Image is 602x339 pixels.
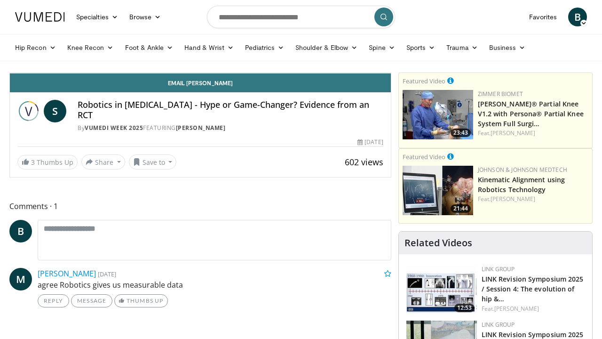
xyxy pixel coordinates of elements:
[119,38,179,57] a: Foot & Ankle
[483,38,531,57] a: Business
[71,8,124,26] a: Specialties
[17,100,40,122] img: Vumedi Week 2025
[78,124,383,132] div: By FEATURING
[207,6,395,28] input: Search topics, interventions
[491,129,535,137] a: [PERSON_NAME]
[239,38,290,57] a: Pediatrics
[478,166,567,174] a: Johnson & Johnson MedTech
[403,77,445,85] small: Featured Video
[357,138,383,146] div: [DATE]
[523,8,562,26] a: Favorites
[401,38,441,57] a: Sports
[491,195,535,203] a: [PERSON_NAME]
[176,124,226,132] a: [PERSON_NAME]
[78,100,383,120] h4: Robotics in [MEDICAL_DATA] - Hype or Game-Changer? Evidence from an RCT
[451,129,471,137] span: 23:43
[403,166,473,215] a: 21:44
[17,155,78,169] a: 3 Thumbs Up
[403,90,473,139] img: 99b1778f-d2b2-419a-8659-7269f4b428ba.150x105_q85_crop-smart_upscale.jpg
[406,265,477,315] a: 12:53
[44,100,66,122] a: S
[81,154,125,169] button: Share
[345,156,383,168] span: 602 views
[38,279,391,291] p: agree Robotics gives us measurable data
[478,99,584,128] a: [PERSON_NAME]® Partial Knee V1.2 with Persona® Partial Knee System Full Surgi…
[363,38,400,57] a: Spine
[129,154,177,169] button: Save to
[124,8,167,26] a: Browse
[478,90,523,98] a: Zimmer Biomet
[451,204,471,213] span: 21:44
[494,305,539,313] a: [PERSON_NAME]
[38,294,69,307] a: Reply
[403,90,473,139] a: 23:43
[482,321,515,329] a: LINK Group
[454,304,475,312] span: 12:53
[406,265,477,315] img: 598cc5c3-0768-4c9e-90d6-ceb37e192565.150x105_q85_crop-smart_upscale.jpg
[62,38,119,57] a: Knee Recon
[441,38,483,57] a: Trauma
[482,265,515,273] a: LINK Group
[404,237,472,249] h4: Related Videos
[478,175,565,194] a: Kinematic Alignment using Robotics Technology
[9,220,32,242] a: B
[482,305,585,313] div: Feat.
[478,195,588,203] div: Feat.
[15,12,65,22] img: VuMedi Logo
[98,270,116,278] small: [DATE]
[114,294,167,307] a: Thumbs Up
[9,38,62,57] a: Hip Recon
[568,8,587,26] a: B
[9,268,32,291] a: M
[38,268,96,279] a: [PERSON_NAME]
[403,166,473,215] img: 85482610-0380-4aae-aa4a-4a9be0c1a4f1.150x105_q85_crop-smart_upscale.jpg
[31,158,35,167] span: 3
[71,294,112,307] a: Message
[9,200,391,212] span: Comments 1
[179,38,239,57] a: Hand & Wrist
[403,153,445,161] small: Featured Video
[290,38,363,57] a: Shoulder & Elbow
[482,274,584,303] a: LINK Revision Symposium 2025 / Session 4: The evolution of hip &…
[478,129,588,137] div: Feat.
[85,124,143,132] a: Vumedi Week 2025
[10,73,391,92] a: Email [PERSON_NAME]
